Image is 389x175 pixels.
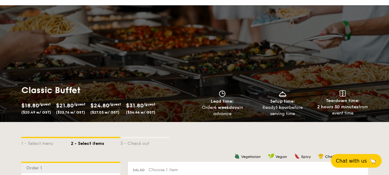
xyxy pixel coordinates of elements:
span: $18.80 [21,102,39,109]
span: Teardown time: [326,98,360,103]
span: 🦙 [369,157,377,164]
span: Order 1 [26,165,45,171]
div: Order in advance [195,105,250,117]
span: /guest [39,102,51,106]
span: Setup time: [270,99,295,104]
img: icon-clock.2db775ea.svg [218,90,227,97]
span: Vegan [275,155,287,159]
span: Vegetarian [241,155,261,159]
img: icon-vegetarian.fe4039eb.svg [234,153,240,159]
span: Salad [133,168,145,172]
strong: 2 hours 30 minutes [317,104,358,110]
button: Chat with us🦙 [331,154,382,168]
span: Lead time: [211,99,234,104]
div: 1 - Select menu [21,138,71,147]
div: Ready before serving time [255,105,310,117]
span: Choose 1 item [149,167,178,173]
div: 2 - Select items [71,138,120,147]
span: /guest [109,102,121,106]
span: ($20.49 w/ GST) [21,110,51,114]
span: $31.80 [126,102,144,109]
strong: 1 hour [276,105,289,110]
strong: 4 weekdays [214,105,239,110]
div: from event time [315,104,370,116]
img: icon-vegan.f8ff3823.svg [268,153,274,159]
span: Spicy [301,155,311,159]
span: /guest [74,102,85,106]
span: Chat with us [336,158,367,164]
span: /guest [144,102,155,106]
img: icon-dish.430c3a2e.svg [278,90,287,97]
span: $21.80 [56,102,74,109]
div: 3 - Check out [120,138,170,147]
img: icon-teardown.65201eee.svg [339,90,346,96]
span: ($23.76 w/ GST) [56,110,85,114]
span: Chef's recommendation [325,155,368,159]
span: ($27.03 w/ GST) [90,110,119,114]
img: icon-chef-hat.a58ddaea.svg [318,153,324,159]
span: $24.80 [90,102,109,109]
span: ($34.66 w/ GST) [126,110,155,114]
img: icon-spicy.37a8142b.svg [294,153,300,159]
h1: Classic Buffet [21,85,192,96]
